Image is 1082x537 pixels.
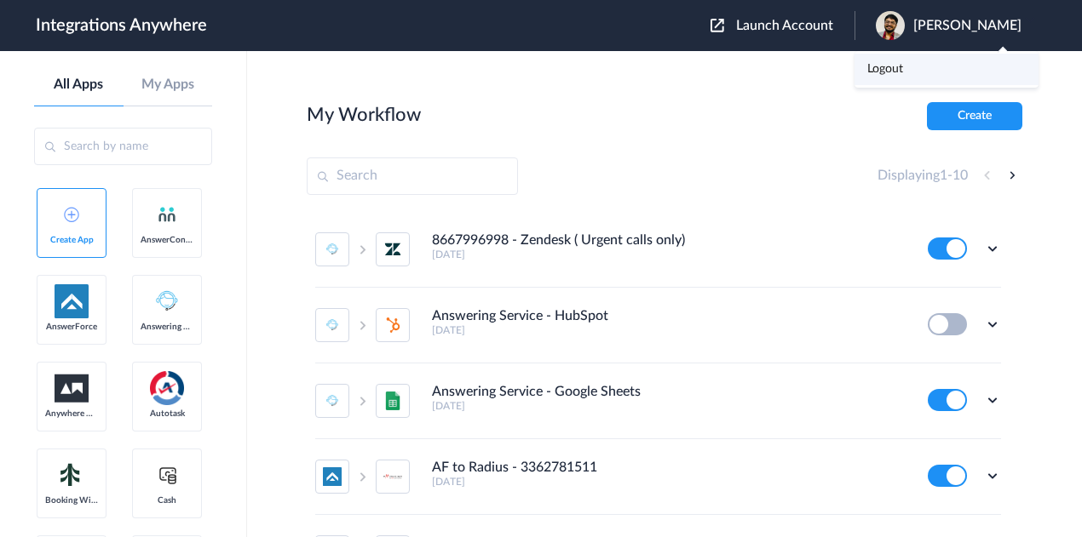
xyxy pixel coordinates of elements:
[55,374,89,403] img: aww.png
[432,384,641,400] h4: Answering Service - Google Sheets
[913,18,1022,34] span: [PERSON_NAME]
[64,207,79,222] img: add-icon.svg
[45,235,98,245] span: Create App
[124,77,213,93] a: My Apps
[141,322,193,332] span: Answering Service
[141,495,193,506] span: Cash
[432,232,685,249] h4: 8667996998 - Zendesk ( Urgent calls only)
[45,322,98,332] span: AnswerForce
[141,408,193,419] span: Autotask
[141,235,193,245] span: AnswerConnect
[157,204,177,225] img: answerconnect-logo.svg
[953,169,968,182] span: 10
[34,128,212,165] input: Search by name
[157,465,178,485] img: cash-logo.svg
[150,371,184,405] img: autotask.png
[927,102,1022,130] button: Create
[432,460,597,476] h4: AF to Radius - 3362781511
[867,63,903,75] a: Logout
[432,249,905,260] h5: [DATE]
[45,408,98,419] span: Anywhere Works
[55,284,89,318] img: af-app-logo.svg
[432,324,905,336] h5: [DATE]
[736,19,833,32] span: Launch Account
[432,400,905,412] h5: [DATE]
[45,495,98,506] span: Booking Widget
[711,19,724,32] img: launch-acct-icon.svg
[940,169,947,182] span: 1
[432,476,905,488] h5: [DATE]
[876,11,905,40] img: 6133a33c-c043-4896-a3fb-b98b86b42842.jpeg
[307,104,421,126] h2: My Workflow
[150,284,184,318] img: Answering_service.png
[34,77,124,93] a: All Apps
[878,168,968,184] h4: Displaying -
[711,18,855,34] button: Launch Account
[432,308,608,324] h4: Answering Service - HubSpot
[55,460,89,490] img: Setmore_Logo.svg
[36,15,207,36] h1: Integrations Anywhere
[307,157,518,195] input: Search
